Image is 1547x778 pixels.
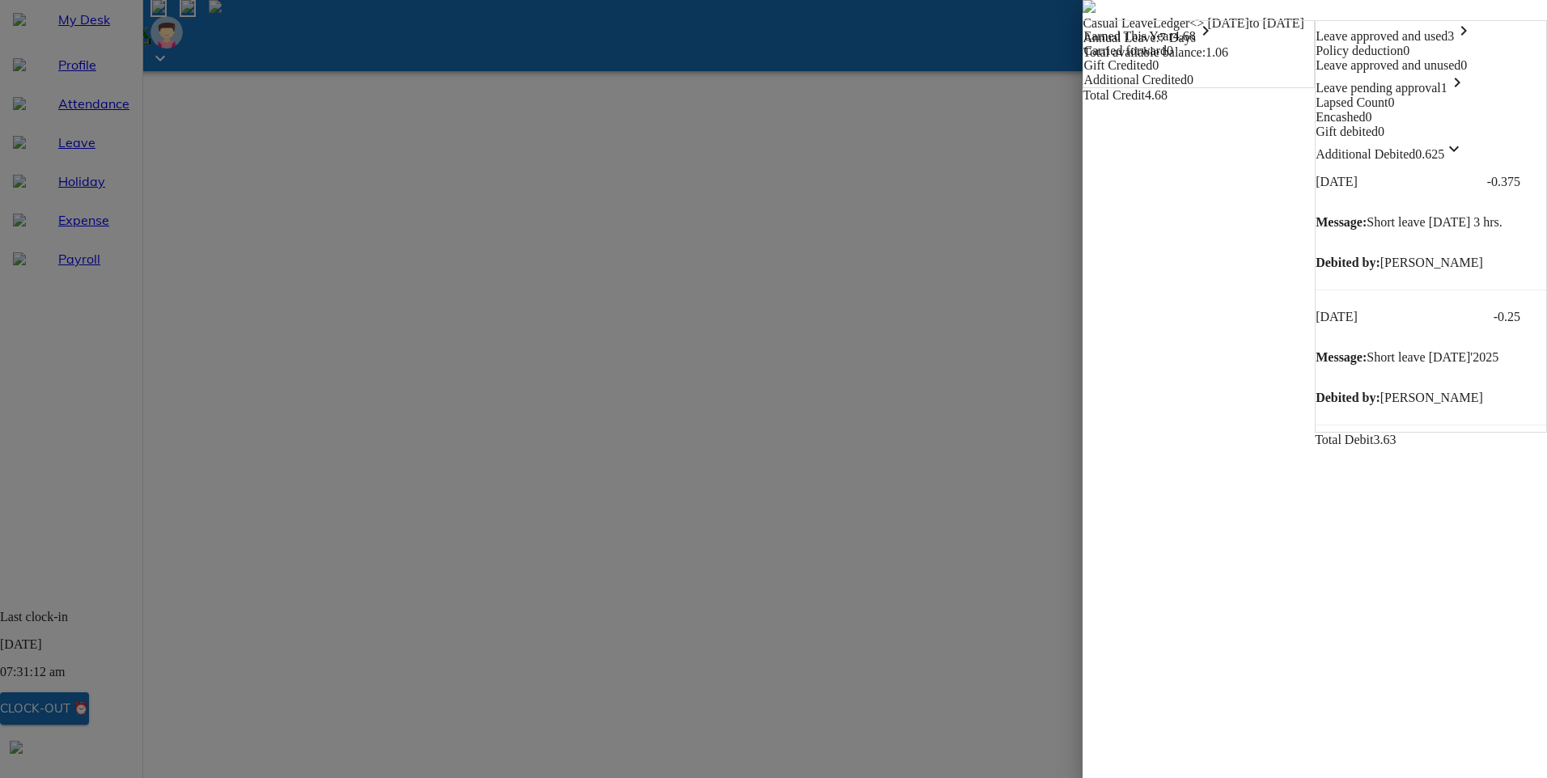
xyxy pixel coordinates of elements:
[1083,88,1145,102] span: Total Credit
[1444,139,1464,159] i: keyboard_arrow_down
[1316,147,1415,161] span: Additional Debited
[1316,391,1380,404] strong: Debited by:
[1316,215,1367,229] strong: Message:
[1316,215,1546,230] p: Short leave [DATE] 3 hrs.
[1316,95,1388,109] span: Lapsed Count
[1187,73,1193,87] span: 0
[1441,81,1467,95] span: 1
[1316,29,1447,43] span: Leave approved and used
[1316,256,1380,269] strong: Debited by:
[1373,433,1396,446] span: 3.63
[1316,350,1546,365] p: Short leave [DATE]'2025
[1460,58,1467,72] span: 0
[1083,58,1152,72] span: Gift Credited
[1487,175,1520,189] p: -0.375
[1083,73,1187,87] span: Additional Credited
[1083,16,1304,30] span: Casual Leave Ledger <> [DATE] to [DATE]
[1316,44,1403,57] span: Policy deduction
[1316,58,1460,72] span: Leave approved and unused
[1454,21,1473,40] i: keyboard_arrow_right
[1083,44,1167,57] span: Carried forward
[1083,29,1172,43] span: Earned This Year
[1167,44,1173,57] span: 0
[1316,175,1469,189] p: [DATE]
[1447,29,1473,43] span: 3
[1316,256,1546,270] p: [PERSON_NAME]
[1316,391,1546,405] p: [PERSON_NAME]
[1173,29,1215,43] span: 4.68
[1152,58,1159,72] span: 0
[1366,110,1372,124] span: 0
[1196,21,1215,40] i: keyboard_arrow_right
[1388,95,1395,109] span: 0
[1315,433,1373,446] span: Total Debit
[1316,350,1367,364] strong: Message:
[1403,44,1409,57] span: 0
[1378,125,1384,138] span: 0
[1447,73,1467,92] i: keyboard_arrow_right
[1316,310,1469,324] p: [DATE]
[1494,310,1520,324] p: -0.25
[1415,147,1464,161] span: 0.625
[1316,81,1441,95] span: Leave pending approval
[1316,125,1378,138] span: Gift debited
[1145,88,1168,102] span: 4.68
[1316,110,1365,124] span: Encashed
